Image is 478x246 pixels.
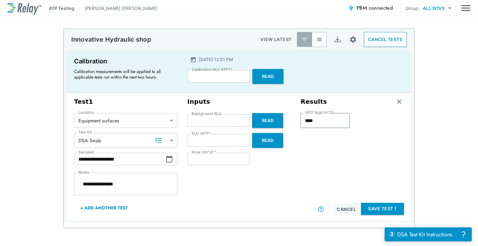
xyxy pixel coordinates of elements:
h3: Test 1 [74,98,177,106]
label: Notes [78,170,89,175]
p: [PERSON_NAME] [PERSON_NAME] [85,5,157,11]
span: connected [369,4,393,11]
label: Area (cm^2) [192,150,216,154]
button: Read [252,69,284,84]
h3: Results [301,98,327,106]
label: Test Kit [78,130,92,134]
button: Cancel [334,203,358,215]
iframe: Resource center [385,227,472,241]
button: Read [252,113,283,128]
img: Drawer Icon [461,2,471,14]
button: Export [330,32,345,47]
label: Calibration RLU ATP1 [192,67,232,72]
p: Innovative Hydraulic shop [71,36,151,43]
button: Save Test 1 [361,203,404,215]
div: Equipment surfaces [74,114,177,127]
img: Latest [301,36,307,43]
p: Group: [405,5,419,11]
img: Connected Icon [348,5,354,11]
p: [DATE] 12:51 PM [199,56,233,63]
button: Main menu [461,2,471,14]
label: tATP (pg/cm^2) [305,110,333,115]
div: DSA Swab [74,134,177,147]
p: Calibration [74,56,176,66]
button: CANCEL TESTS [364,32,407,47]
input: Choose date, selected date is Aug 21, 2025 [74,153,166,165]
img: Remove [396,98,402,105]
img: LuminUltra Relay [7,2,41,15]
button: Site setup [345,31,361,48]
label: Background RLU [192,112,221,116]
img: Calender Icon [190,57,196,63]
p: Calibration measurements will be applied to all applicable tests run within the next two hours. [74,69,174,80]
p: VIEW LATEST [260,36,292,43]
button: Read [252,133,283,148]
button: PBM connected [345,2,395,14]
img: Settings Icon [349,36,357,43]
span: PBM [357,4,393,12]
label: RLU tATP [192,131,211,136]
img: View All [316,36,322,43]
button: + Add Another Test [74,200,134,215]
p: ATP Testing [49,5,74,11]
label: Sampled [78,150,94,154]
img: Export Icon [334,36,341,43]
label: Location [78,110,94,115]
h3: Inputs [187,98,291,106]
